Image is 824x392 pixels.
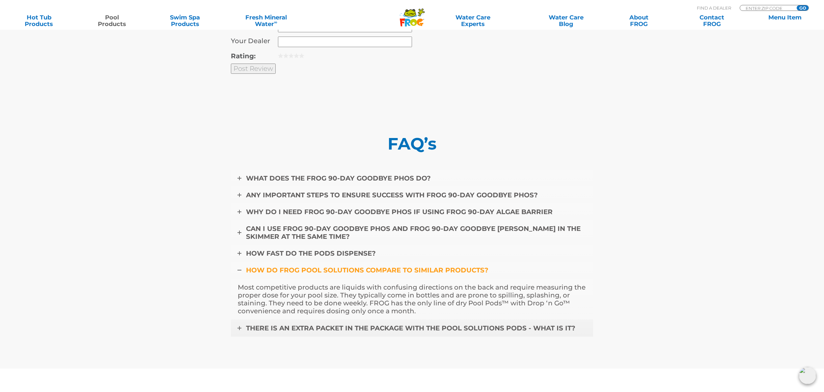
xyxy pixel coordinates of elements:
[246,174,431,182] span: WHAT DOES THE FROG 90-DAY GOODBYE PHOS DO?
[246,225,581,240] span: CAN I USE FROG 90-DAY GOODBYE PHOS AND FROG 90-DAY GOODBYE [PERSON_NAME] IN THE SKIMMER AT THE SA...
[679,14,744,27] a: ContactFROG
[745,5,789,11] input: Zip Code Form
[799,367,816,384] img: openIcon
[231,186,593,204] a: ANY IMPORTANT STEPS TO ENSURE SUCCESS WITH FROG 90-DAY GOODBYE PHOS?
[697,5,731,11] p: Find A Dealer
[607,14,672,27] a: AboutFROG
[231,64,276,74] input: Post Review
[246,208,553,216] span: WHY DO I NEED FROG 90-DAY GOODBYE PHOS IF USING FROG 90-DAY ALGAE BARRIER
[231,135,593,153] h5: FAQ’s
[231,220,593,245] a: CAN I USE FROG 90-DAY GOODBYE PHOS AND FROG 90-DAY GOODBYE [PERSON_NAME] IN THE SKIMMER AT THE SA...
[294,53,299,58] a: 4
[238,283,586,315] p: Most competitive products are liquids with confusing directions on the back and require measuring...
[231,52,278,60] label: Rating:
[231,245,593,262] a: HOW FAST DO THE PODS DISPENSE?
[534,14,598,27] a: Water CareBlog
[246,249,376,257] span: HOW FAST DO THE PODS DISPENSE?
[226,14,307,27] a: Fresh MineralWater∞
[231,320,593,337] a: THERE IS AN EXTRA PACKET IN THE PACKAGE WITH THE POOL SOLUTIONS PODS - WHAT IS IT?
[231,262,593,279] a: HOW DO FROG POOL SOLUTIONS COMPARE TO SIMILAR PRODUCTS?
[80,14,145,27] a: PoolProducts
[246,266,488,274] span: HOW DO FROG POOL SOLUTIONS COMPARE TO SIMILAR PRODUCTS?
[753,14,817,27] a: Menu Item
[420,14,526,27] a: Water CareExperts
[288,53,294,58] a: 3
[283,53,288,58] a: 2
[246,324,575,332] span: THERE IS AN EXTRA PACKET IN THE PACKAGE WITH THE POOL SOLUTIONS PODS - WHAT IS IT?
[152,14,217,27] a: Swim SpaProducts
[7,14,71,27] a: Hot TubProducts
[797,5,809,11] input: GO
[299,53,304,58] a: 5
[231,203,593,220] a: WHY DO I NEED FROG 90-DAY GOODBYE PHOS IF USING FROG 90-DAY ALGAE BARRIER
[231,170,593,187] a: WHAT DOES THE FROG 90-DAY GOODBYE PHOS DO?
[246,191,538,199] span: ANY IMPORTANT STEPS TO ENSURE SUCCESS WITH FROG 90-DAY GOODBYE PHOS?
[278,53,283,58] a: 1
[274,19,277,25] sup: ∞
